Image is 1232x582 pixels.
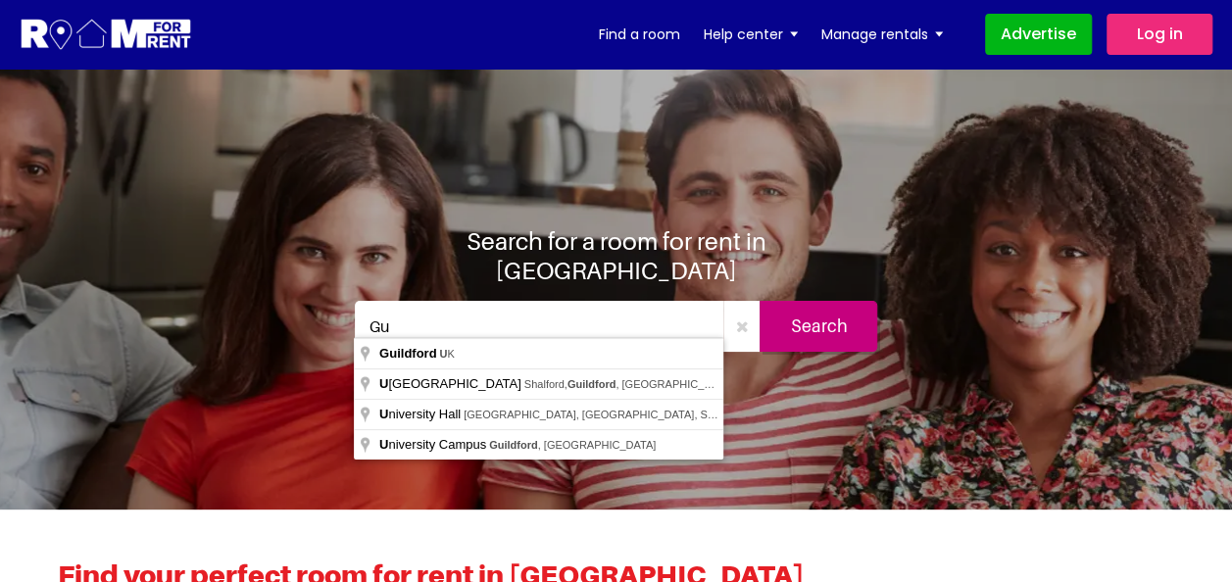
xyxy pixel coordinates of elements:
[355,301,724,352] input: Where do you want to live. Search by town or postcode
[379,407,388,421] span: U
[464,409,888,420] span: [GEOGRAPHIC_DATA], [GEOGRAPHIC_DATA], Site, , [GEOGRAPHIC_DATA]
[489,439,656,451] span: , [GEOGRAPHIC_DATA]
[704,20,798,49] a: Help center
[379,437,489,452] span: niversity Campus
[379,376,388,391] span: U
[721,409,770,420] span: Guildford
[489,439,538,451] span: Guildford
[379,407,464,421] span: niversity Hall
[567,378,616,390] span: Guildford
[379,376,524,391] span: [GEOGRAPHIC_DATA]
[379,346,437,361] span: Guildford
[524,378,734,390] span: Shalford, , [GEOGRAPHIC_DATA]
[440,348,448,360] span: U
[599,20,680,49] a: Find a room
[985,14,1092,55] a: Advertise
[821,20,943,49] a: Manage rentals
[20,17,193,53] img: Logo for Room for Rent, featuring a welcoming design with a house icon and modern typography
[1107,14,1212,55] a: Log in
[379,437,388,452] span: U
[760,301,877,352] input: Search
[440,348,455,360] span: K
[355,226,878,285] h1: Search for a room for rent in [GEOGRAPHIC_DATA]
